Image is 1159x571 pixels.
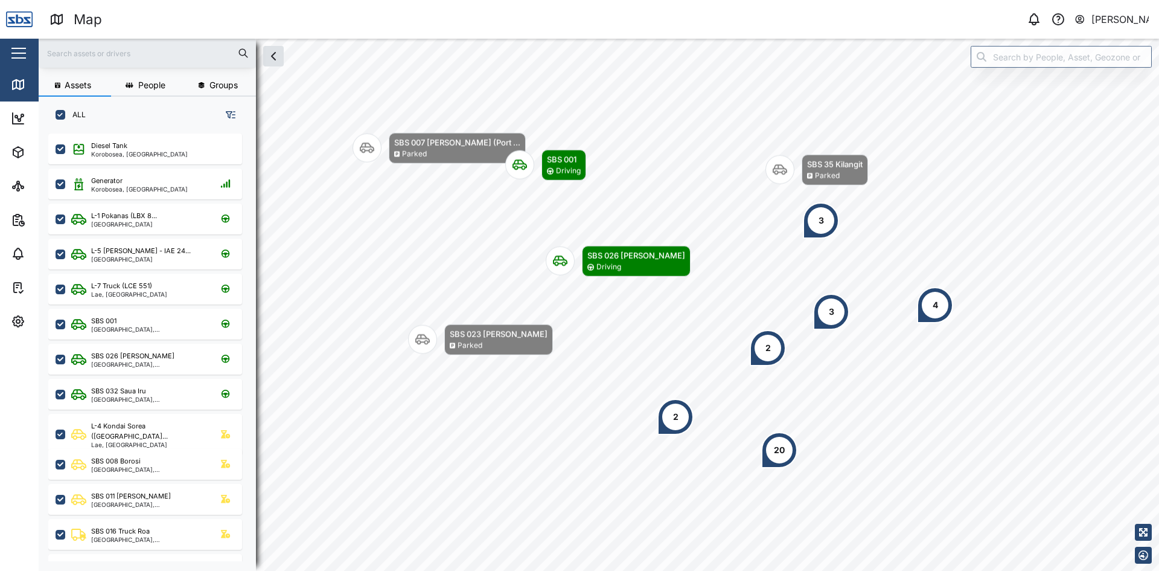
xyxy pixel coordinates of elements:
[803,202,839,239] div: Map marker
[91,386,146,396] div: SBS 032 Saua Iru
[65,110,86,120] label: ALL
[91,281,152,291] div: L-7 Truck (LCE 551)
[91,151,188,157] div: Korobosea, [GEOGRAPHIC_DATA]
[31,247,69,260] div: Alarms
[6,6,33,33] img: Main Logo
[933,298,938,312] div: 4
[765,341,771,355] div: 2
[65,81,91,89] span: Assets
[402,149,427,160] div: Parked
[91,316,117,326] div: SBS 001
[91,186,188,192] div: Korobosea, [GEOGRAPHIC_DATA]
[91,351,174,361] div: SBS 026 [PERSON_NAME]
[31,213,72,227] div: Reports
[91,421,206,442] div: L-4 Kondai Sorea ([GEOGRAPHIC_DATA]...
[74,9,102,30] div: Map
[353,133,526,164] div: Map marker
[761,432,797,468] div: Map marker
[458,340,482,352] div: Parked
[819,214,824,227] div: 3
[774,444,785,457] div: 20
[91,442,206,448] div: Lae, [GEOGRAPHIC_DATA]
[39,39,1159,571] canvas: Map
[91,176,123,186] div: Generator
[91,526,150,537] div: SBS 016 Truck Roa
[1091,12,1149,27] div: [PERSON_NAME]
[750,330,786,366] div: Map marker
[31,315,74,328] div: Settings
[31,146,69,159] div: Assets
[209,81,238,89] span: Groups
[813,294,849,330] div: Map marker
[31,112,86,125] div: Dashboard
[91,291,167,297] div: Lae, [GEOGRAPHIC_DATA]
[505,150,586,181] div: Map marker
[91,361,206,367] div: [GEOGRAPHIC_DATA], [GEOGRAPHIC_DATA]
[815,170,840,182] div: Parked
[657,399,694,435] div: Map marker
[917,287,953,323] div: Map marker
[408,324,553,355] div: Map marker
[765,155,868,185] div: Map marker
[91,246,191,256] div: L-5 [PERSON_NAME] - IAE 24...
[547,153,581,166] div: SBS 001
[596,262,621,273] div: Driving
[91,502,206,508] div: [GEOGRAPHIC_DATA], [GEOGRAPHIC_DATA]
[556,166,581,177] div: Driving
[31,179,60,193] div: Sites
[450,328,548,340] div: SBS 023 [PERSON_NAME]
[31,281,65,294] div: Tasks
[91,537,206,543] div: [GEOGRAPHIC_DATA], [GEOGRAPHIC_DATA]
[91,326,206,332] div: [GEOGRAPHIC_DATA], [GEOGRAPHIC_DATA]
[91,211,157,221] div: L-1 Pokanas (LBX 8...
[587,250,685,262] div: SBS 026 [PERSON_NAME]
[31,78,59,91] div: Map
[673,410,678,424] div: 2
[807,158,863,170] div: SBS 35 Kilangit
[91,491,171,502] div: SBS 011 [PERSON_NAME]
[91,141,127,151] div: Diesel Tank
[91,456,141,466] div: SBS 008 Borosi
[546,246,691,277] div: Map marker
[1074,11,1149,28] button: [PERSON_NAME]
[48,129,255,561] div: grid
[91,396,206,402] div: [GEOGRAPHIC_DATA], [GEOGRAPHIC_DATA]
[829,305,834,318] div: 3
[91,256,191,262] div: [GEOGRAPHIC_DATA]
[91,466,206,473] div: [GEOGRAPHIC_DATA], [GEOGRAPHIC_DATA]
[971,46,1152,68] input: Search by People, Asset, Geozone or Place
[394,137,520,149] div: SBS 007 [PERSON_NAME] (Port ...
[46,44,249,62] input: Search assets or drivers
[91,221,157,227] div: [GEOGRAPHIC_DATA]
[138,81,165,89] span: People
